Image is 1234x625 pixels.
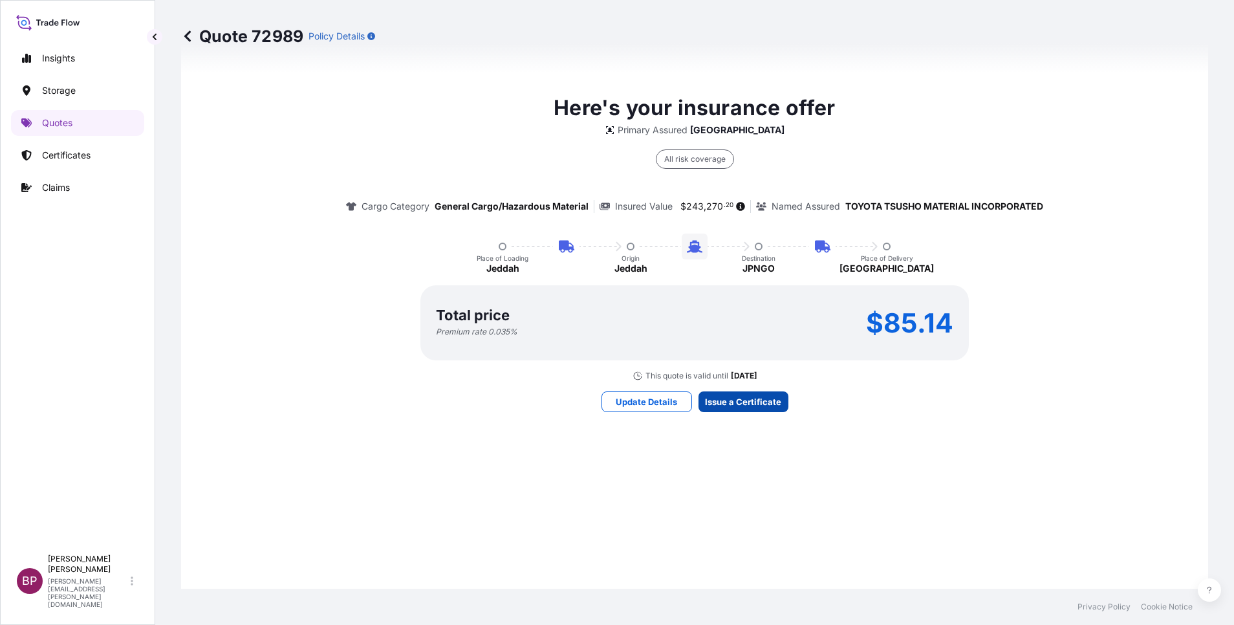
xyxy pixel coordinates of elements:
p: $85.14 [866,312,953,333]
p: Insights [42,52,75,65]
span: . [724,203,726,208]
a: Privacy Policy [1077,602,1131,612]
a: Storage [11,78,144,104]
p: Jeddah [486,262,519,275]
p: [DATE] [731,371,757,381]
p: [GEOGRAPHIC_DATA] [690,124,785,137]
p: Claims [42,181,70,194]
p: TOYOTA TSUSHO MATERIAL INCORPORATED [845,200,1043,213]
a: Cookie Notice [1141,602,1193,612]
div: All risk coverage [656,149,734,169]
p: Primary Assured [618,124,687,137]
p: Premium rate 0.035 % [436,327,517,337]
p: Origin [622,254,640,262]
p: Named Assured [772,200,840,213]
p: [PERSON_NAME] [PERSON_NAME] [48,554,128,575]
p: This quote is valid until [645,371,728,381]
a: Quotes [11,110,144,136]
p: [GEOGRAPHIC_DATA] [839,262,934,275]
p: Certificates [42,149,91,162]
span: 270 [706,202,723,211]
button: Issue a Certificate [698,391,788,412]
span: 20 [726,203,733,208]
a: Certificates [11,142,144,168]
p: Quote 72989 [181,26,303,47]
p: Jeddah [614,262,647,275]
p: Place of Loading [477,254,528,262]
p: Cargo Category [362,200,429,213]
button: Update Details [601,391,692,412]
p: General Cargo/Hazardous Material [435,200,589,213]
a: Claims [11,175,144,201]
p: Update Details [616,395,677,408]
p: JPNGO [742,262,775,275]
p: Policy Details [308,30,365,43]
p: [PERSON_NAME][EMAIL_ADDRESS][PERSON_NAME][DOMAIN_NAME] [48,577,128,608]
p: Insured Value [615,200,673,213]
a: Insights [11,45,144,71]
p: Storage [42,84,76,97]
p: Quotes [42,116,72,129]
span: 243 [686,202,704,211]
p: Issue a Certificate [705,395,781,408]
p: Total price [436,309,510,322]
span: , [704,202,706,211]
p: Here's your insurance offer [554,93,835,124]
span: $ [680,202,686,211]
p: Place of Delivery [861,254,913,262]
span: BP [22,575,38,587]
p: Destination [742,254,775,262]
